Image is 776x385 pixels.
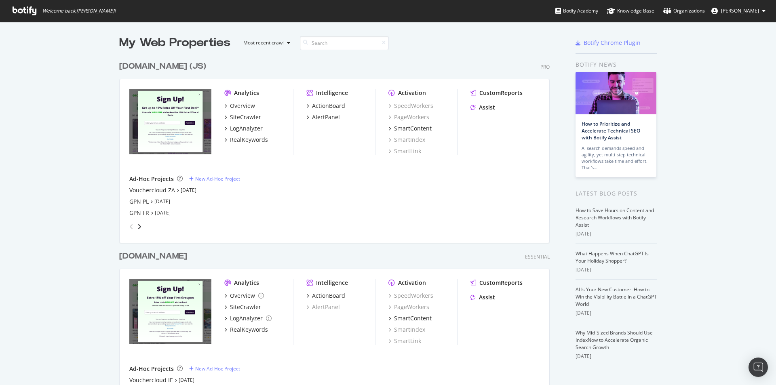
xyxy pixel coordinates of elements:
[300,36,389,50] input: Search
[388,124,432,133] a: SmartContent
[576,60,657,69] div: Botify news
[243,40,284,45] div: Most recent crawl
[119,61,206,72] div: [DOMAIN_NAME] (JS)
[316,279,348,287] div: Intelligence
[312,102,345,110] div: ActionBoard
[398,279,426,287] div: Activation
[312,113,340,121] div: AlertPanel
[576,72,656,114] img: How to Prioritize and Accelerate Technical SEO with Botify Assist
[398,89,426,97] div: Activation
[540,63,550,70] div: Pro
[137,223,142,231] div: angle-right
[388,113,429,121] a: PageWorkers
[470,293,495,301] a: Assist
[230,102,255,110] div: Overview
[189,365,240,372] a: New Ad-Hoc Project
[306,113,340,121] a: AlertPanel
[129,89,211,154] img: groupon.co.uk
[388,136,425,144] a: SmartIndex
[582,120,640,141] a: How to Prioritize and Accelerate Technical SEO with Botify Assist
[189,175,240,182] a: New Ad-Hoc Project
[388,102,433,110] a: SpeedWorkers
[394,314,432,322] div: SmartContent
[721,7,759,14] span: Luca Malagigi
[388,292,433,300] a: SpeedWorkers
[119,35,230,51] div: My Web Properties
[479,293,495,301] div: Assist
[306,102,345,110] a: ActionBoard
[388,303,429,311] a: PageWorkers
[576,353,657,360] div: [DATE]
[479,279,523,287] div: CustomReports
[224,124,263,133] a: LogAnalyzer
[119,250,190,262] a: [DOMAIN_NAME]
[470,103,495,112] a: Assist
[388,337,421,345] a: SmartLink
[224,136,268,144] a: RealKeywords
[663,7,705,15] div: Organizations
[576,286,657,307] a: AI Is Your New Customer: How to Win the Visibility Battle in a ChatGPT World
[525,253,550,260] div: Essential
[224,113,261,121] a: SiteCrawler
[576,39,641,47] a: Botify Chrome Plugin
[470,279,523,287] a: CustomReports
[576,309,657,317] div: [DATE]
[470,89,523,97] a: CustomReports
[607,7,654,15] div: Knowledge Base
[154,198,170,205] a: [DATE]
[119,61,209,72] a: [DOMAIN_NAME] (JS)
[388,147,421,155] a: SmartLink
[224,292,264,300] a: Overview
[312,292,345,300] div: ActionBoard
[230,136,268,144] div: RealKeywords
[181,187,196,194] a: [DATE]
[584,39,641,47] div: Botify Chrome Plugin
[129,209,149,217] a: GPN FR
[237,36,293,49] button: Most recent crawl
[576,189,657,198] div: Latest Blog Posts
[306,303,340,311] a: AlertPanel
[234,279,259,287] div: Analytics
[394,124,432,133] div: SmartContent
[576,329,653,351] a: Why Mid-Sized Brands Should Use IndexNow to Accelerate Organic Search Growth
[224,326,268,334] a: RealKeywords
[129,186,175,194] a: Vouchercloud ZA
[230,326,268,334] div: RealKeywords
[230,292,255,300] div: Overview
[316,89,348,97] div: Intelligence
[195,175,240,182] div: New Ad-Hoc Project
[195,365,240,372] div: New Ad-Hoc Project
[388,314,432,322] a: SmartContent
[179,377,194,383] a: [DATE]
[224,102,255,110] a: Overview
[129,365,174,373] div: Ad-Hoc Projects
[129,376,173,384] a: Vouchercloud IE
[42,8,116,14] span: Welcome back, [PERSON_NAME] !
[224,303,261,311] a: SiteCrawler
[155,209,171,216] a: [DATE]
[749,358,768,377] div: Open Intercom Messenger
[230,303,261,311] div: SiteCrawler
[705,4,772,17] button: [PERSON_NAME]
[576,266,657,273] div: [DATE]
[555,7,598,15] div: Botify Academy
[230,124,263,133] div: LogAnalyzer
[224,314,272,322] a: LogAnalyzer
[230,113,261,121] div: SiteCrawler
[129,279,211,344] img: groupon.ie
[388,326,425,334] a: SmartIndex
[119,250,187,262] div: [DOMAIN_NAME]
[576,207,654,228] a: How to Save Hours on Content and Research Workflows with Botify Assist
[129,198,149,206] a: GPN PL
